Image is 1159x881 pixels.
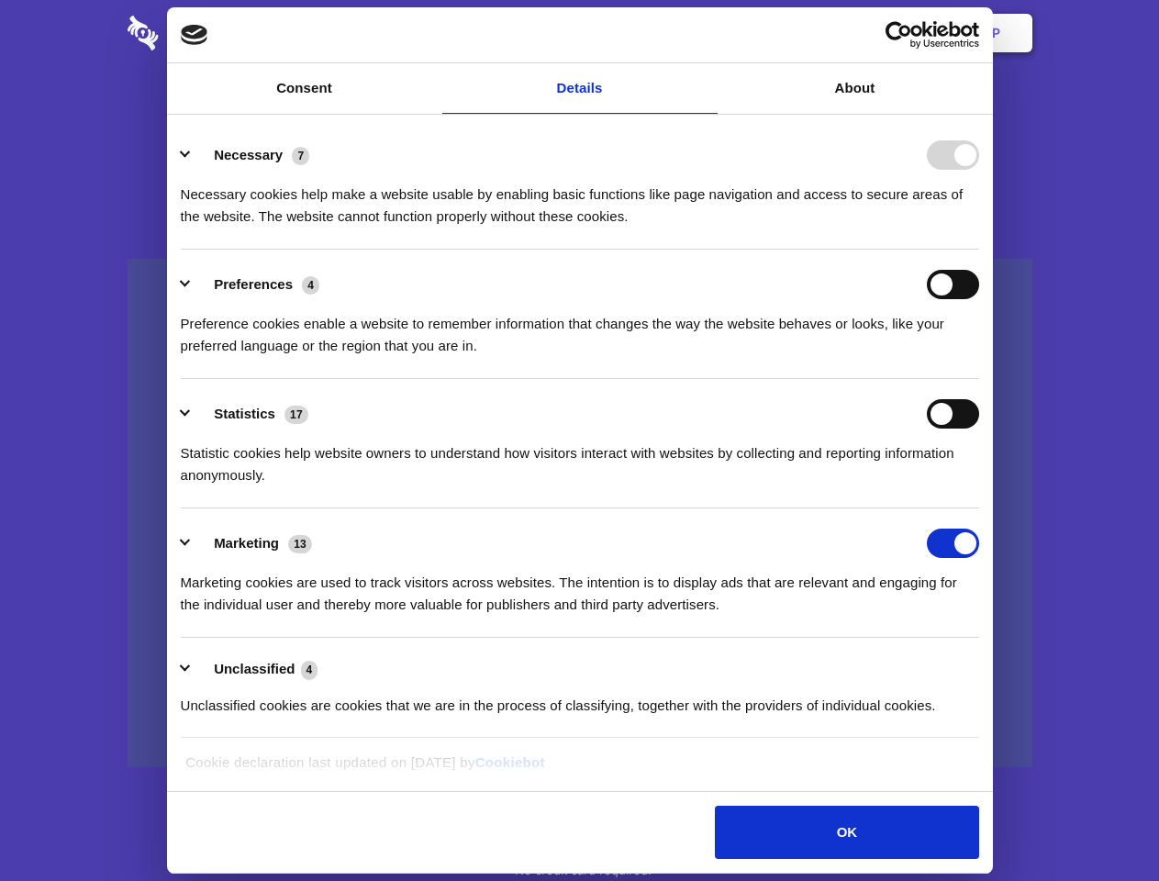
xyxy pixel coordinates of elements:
img: logo-wordmark-white-trans-d4663122ce5f474addd5e946df7df03e33cb6a1c49d2221995e7729f52c070b2.svg [128,16,284,50]
label: Preferences [214,276,293,292]
span: 17 [284,406,308,424]
span: 7 [292,147,309,165]
div: Cookie declaration last updated on [DATE] by [172,752,987,787]
button: Marketing (13) [181,529,324,558]
div: Unclassified cookies are cookies that we are in the process of classifying, together with the pro... [181,681,979,717]
a: Pricing [539,5,619,61]
a: Details [442,63,718,114]
a: Contact [744,5,829,61]
button: Unclassified (4) [181,658,329,681]
a: Cookiebot [475,754,545,770]
a: Consent [167,63,442,114]
span: 4 [301,661,318,679]
h1: Eliminate Slack Data Loss. [128,83,1032,149]
button: Statistics (17) [181,399,320,429]
a: About [718,63,993,114]
div: Marketing cookies are used to track visitors across websites. The intention is to display ads tha... [181,558,979,616]
button: Preferences (4) [181,270,331,299]
img: logo [181,25,208,45]
div: Statistic cookies help website owners to understand how visitors interact with websites by collec... [181,429,979,486]
a: Usercentrics Cookiebot - opens in a new window [819,21,979,49]
button: Necessary (7) [181,140,321,170]
a: Wistia video thumbnail [128,259,1032,768]
span: 13 [288,535,312,553]
label: Necessary [214,147,283,162]
h4: Auto-redaction of sensitive data, encrypted data sharing and self-destructing private chats. Shar... [128,167,1032,228]
a: Login [832,5,912,61]
label: Statistics [214,406,275,421]
span: 4 [302,276,319,295]
div: Preference cookies enable a website to remember information that changes the way the website beha... [181,299,979,357]
div: Necessary cookies help make a website usable by enabling basic functions like page navigation and... [181,170,979,228]
iframe: Drift Widget Chat Controller [1067,789,1137,859]
label: Marketing [214,535,279,551]
button: OK [715,806,978,859]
